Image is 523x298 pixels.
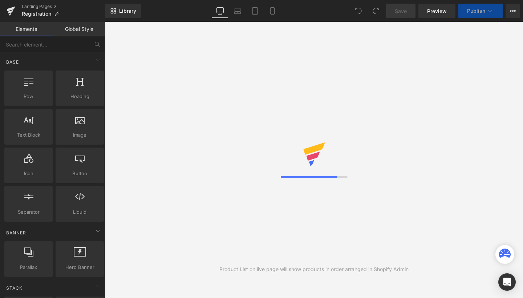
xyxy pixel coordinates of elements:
[22,11,51,17] span: Registration
[22,4,105,9] a: Landing Pages
[395,7,407,15] span: Save
[7,170,50,177] span: Icon
[7,131,50,139] span: Text Block
[58,170,102,177] span: Button
[5,59,20,65] span: Base
[506,4,520,18] button: More
[246,4,264,18] a: Tablet
[498,273,516,291] div: Open Intercom Messenger
[427,7,447,15] span: Preview
[5,229,27,236] span: Banner
[58,93,102,100] span: Heading
[5,285,23,291] span: Stack
[264,4,281,18] a: Mobile
[58,131,102,139] span: Image
[119,8,136,14] span: Library
[7,263,50,271] span: Parallax
[58,263,102,271] span: Hero Banner
[369,4,383,18] button: Redo
[229,4,246,18] a: Laptop
[7,93,50,100] span: Row
[351,4,366,18] button: Undo
[467,8,485,14] span: Publish
[53,22,105,36] a: Global Style
[211,4,229,18] a: Desktop
[418,4,455,18] a: Preview
[458,4,503,18] button: Publish
[58,208,102,216] span: Liquid
[7,208,50,216] span: Separator
[219,265,409,273] div: Product List on live page will show products in order arranged in Shopify Admin
[105,4,141,18] a: New Library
